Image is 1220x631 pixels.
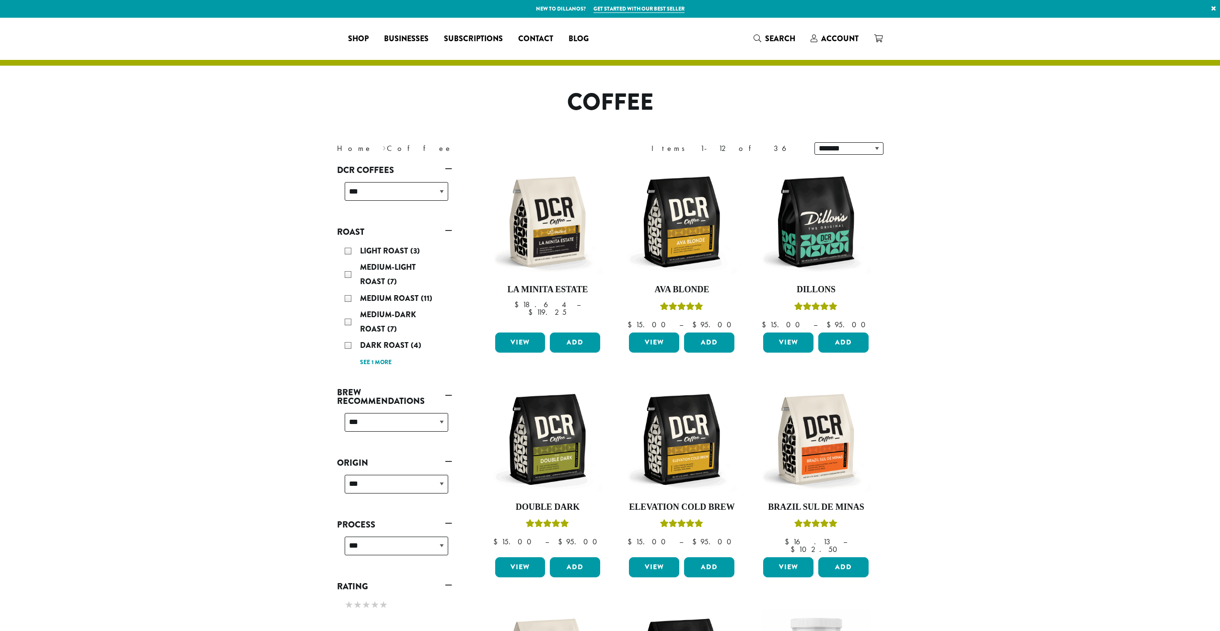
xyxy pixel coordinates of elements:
[360,340,411,351] span: Dark Roast
[627,384,737,554] a: Elevation Cold BrewRated 5.00 out of 5
[550,333,600,353] button: Add
[660,518,703,532] div: Rated 5.00 out of 5
[577,299,581,310] span: –
[337,384,452,409] a: Brew Recommendations
[360,262,416,287] span: Medium-Light Roast
[818,333,869,353] button: Add
[763,333,813,353] a: View
[384,33,429,45] span: Businesses
[410,245,420,256] span: (3)
[353,598,362,612] span: ★
[761,384,871,494] img: DCR-12oz-Brazil-Sul-De-Minas-Stock-scaled.png
[387,276,397,287] span: (7)
[387,323,397,334] span: (7)
[627,167,737,277] img: DCR-12oz-Ava-Blonde-Stock-scaled.png
[627,537,670,547] bdi: 15.00
[762,320,770,330] span: $
[550,557,600,577] button: Add
[495,333,546,353] a: View
[348,33,369,45] span: Shop
[627,167,737,329] a: Ava BlondeRated 5.00 out of 5
[679,537,683,547] span: –
[593,5,685,13] a: Get started with our best seller
[627,502,737,513] h4: Elevation Cold Brew
[692,537,736,547] bdi: 95.00
[526,518,569,532] div: Rated 4.50 out of 5
[629,557,679,577] a: View
[761,384,871,554] a: Brazil Sul De MinasRated 5.00 out of 5
[558,537,566,547] span: $
[493,537,501,547] span: $
[492,384,603,494] img: DCR-12oz-Double-Dark-Stock-scaled.png
[337,471,452,505] div: Origin
[493,384,603,554] a: Double DarkRated 4.50 out of 5
[794,518,837,532] div: Rated 5.00 out of 5
[627,320,670,330] bdi: 15.00
[360,245,410,256] span: Light Roast
[337,162,452,178] a: DCR Coffees
[545,537,549,547] span: –
[337,240,452,373] div: Roast
[785,537,793,547] span: $
[826,320,870,330] bdi: 95.00
[692,320,700,330] span: $
[762,320,804,330] bdi: 15.00
[495,557,546,577] a: View
[337,595,452,617] div: Rating
[337,143,596,154] nav: Breadcrumb
[785,537,834,547] bdi: 16.13
[826,320,835,330] span: $
[421,293,432,304] span: (11)
[337,143,372,153] a: Home
[790,544,799,554] span: $
[330,89,891,116] h1: Coffee
[684,333,734,353] button: Add
[763,557,813,577] a: View
[345,598,353,612] span: ★
[379,598,388,612] span: ★
[362,598,371,612] span: ★
[684,557,734,577] button: Add
[337,178,452,212] div: DCR Coffees
[558,537,602,547] bdi: 95.00
[360,309,416,334] span: Medium-Dark Roast
[761,285,871,295] h4: Dillons
[337,578,452,595] a: Rating
[444,33,503,45] span: Subscriptions
[627,285,737,295] h4: Ava Blonde
[794,301,837,315] div: Rated 5.00 out of 5
[813,320,817,330] span: –
[514,299,568,310] bdi: 18.64
[493,167,603,329] a: La Minita Estate
[569,33,589,45] span: Blog
[411,340,421,351] span: (4)
[337,409,452,443] div: Brew Recommendations
[493,537,536,547] bdi: 15.00
[629,333,679,353] a: View
[371,598,379,612] span: ★
[518,33,553,45] span: Contact
[492,167,603,277] img: DCR-12oz-La-Minita-Estate-Stock-scaled.png
[337,516,452,533] a: Process
[761,167,871,329] a: DillonsRated 5.00 out of 5
[692,537,700,547] span: $
[651,143,800,154] div: Items 1-12 of 36
[528,307,567,317] bdi: 119.25
[692,320,736,330] bdi: 95.00
[514,299,523,310] span: $
[627,320,636,330] span: $
[843,537,847,547] span: –
[337,224,452,240] a: Roast
[761,502,871,513] h4: Brazil Sul De Minas
[340,31,376,46] a: Shop
[627,384,737,494] img: DCR-12oz-Elevation-Cold-Brew-Stock-scaled.png
[627,537,636,547] span: $
[337,455,452,471] a: Origin
[360,358,392,367] a: See 1 more
[360,293,421,304] span: Medium Roast
[818,557,869,577] button: Add
[790,544,842,554] bdi: 102.50
[679,320,683,330] span: –
[528,307,536,317] span: $
[765,33,795,44] span: Search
